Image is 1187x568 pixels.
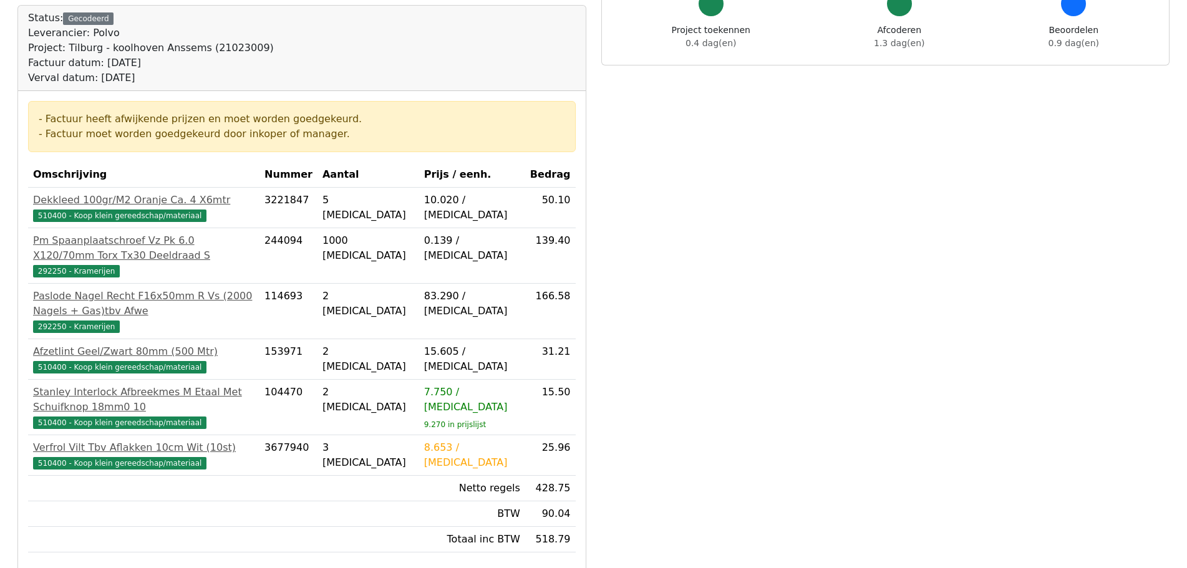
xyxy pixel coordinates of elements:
div: Verfrol Vilt Tbv Aflakken 10cm Wit (10st) [33,440,254,455]
td: 3221847 [259,188,317,228]
div: 0.139 / [MEDICAL_DATA] [424,233,520,263]
span: 292250 - Kramerijen [33,320,120,333]
td: 50.10 [525,188,576,228]
div: Dekkleed 100gr/M2 Oranje Ca. 4 X6mtr [33,193,254,208]
td: Netto regels [419,476,525,501]
span: 292250 - Kramerijen [33,265,120,277]
div: 3 [MEDICAL_DATA] [322,440,414,470]
td: 104470 [259,380,317,435]
div: Status: [28,11,274,85]
div: 10.020 / [MEDICAL_DATA] [424,193,520,223]
div: 2 [MEDICAL_DATA] [322,289,414,319]
span: 510400 - Koop klein gereedschap/materiaal [33,457,206,469]
span: 510400 - Koop klein gereedschap/materiaal [33,416,206,429]
td: 166.58 [525,284,576,339]
div: Project: Tilburg - koolhoven Anssems (21023009) [28,41,274,55]
div: Afcoderen [874,24,924,50]
td: Totaal inc BTW [419,527,525,552]
td: 428.75 [525,476,576,501]
div: Afzetlint Geel/Zwart 80mm (500 Mtr) [33,344,254,359]
div: Paslode Nagel Recht F16x50mm R Vs (2000 Nagels + Gas)tbv Afwe [33,289,254,319]
span: 510400 - Koop klein gereedschap/materiaal [33,361,206,373]
th: Bedrag [525,162,576,188]
div: - Factuur heeft afwijkende prijzen en moet worden goedgekeurd. [39,112,565,127]
sub: 9.270 in prijslijst [424,420,486,429]
div: - Factuur moet worden goedgekeurd door inkoper of manager. [39,127,565,142]
td: 139.40 [525,228,576,284]
th: Omschrijving [28,162,259,188]
a: Verfrol Vilt Tbv Aflakken 10cm Wit (10st)510400 - Koop klein gereedschap/materiaal [33,440,254,470]
td: 15.50 [525,380,576,435]
td: 244094 [259,228,317,284]
td: 3677940 [259,435,317,476]
div: 5 [MEDICAL_DATA] [322,193,414,223]
th: Nummer [259,162,317,188]
div: Pm Spaanplaatschroef Vz Pk 6.0 X120/70mm Torx Tx30 Deeldraad S [33,233,254,263]
td: 518.79 [525,527,576,552]
div: Gecodeerd [63,12,114,25]
a: Stanley Interlock Afbreekmes M Etaal Met Schuifknop 18mm0 10510400 - Koop klein gereedschap/mater... [33,385,254,430]
div: Leverancier: Polvo [28,26,274,41]
a: Pm Spaanplaatschroef Vz Pk 6.0 X120/70mm Torx Tx30 Deeldraad S292250 - Kramerijen [33,233,254,278]
div: 2 [MEDICAL_DATA] [322,344,414,374]
span: 1.3 dag(en) [874,38,924,48]
div: 7.750 / [MEDICAL_DATA] [424,385,520,415]
div: Factuur datum: [DATE] [28,55,274,70]
span: 510400 - Koop klein gereedschap/materiaal [33,209,206,222]
td: BTW [419,501,525,527]
td: 90.04 [525,501,576,527]
div: Verval datum: [DATE] [28,70,274,85]
div: 1000 [MEDICAL_DATA] [322,233,414,263]
div: 8.653 / [MEDICAL_DATA] [424,440,520,470]
div: 2 [MEDICAL_DATA] [322,385,414,415]
div: 83.290 / [MEDICAL_DATA] [424,289,520,319]
td: 25.96 [525,435,576,476]
div: 15.605 / [MEDICAL_DATA] [424,344,520,374]
a: Afzetlint Geel/Zwart 80mm (500 Mtr)510400 - Koop klein gereedschap/materiaal [33,344,254,374]
a: Dekkleed 100gr/M2 Oranje Ca. 4 X6mtr510400 - Koop klein gereedschap/materiaal [33,193,254,223]
td: 153971 [259,339,317,380]
span: 0.4 dag(en) [686,38,736,48]
td: 31.21 [525,339,576,380]
span: 0.9 dag(en) [1049,38,1099,48]
th: Aantal [317,162,419,188]
a: Paslode Nagel Recht F16x50mm R Vs (2000 Nagels + Gas)tbv Afwe292250 - Kramerijen [33,289,254,334]
div: Project toekennen [672,24,750,50]
div: Stanley Interlock Afbreekmes M Etaal Met Schuifknop 18mm0 10 [33,385,254,415]
th: Prijs / eenh. [419,162,525,188]
td: 114693 [259,284,317,339]
div: Beoordelen [1049,24,1099,50]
